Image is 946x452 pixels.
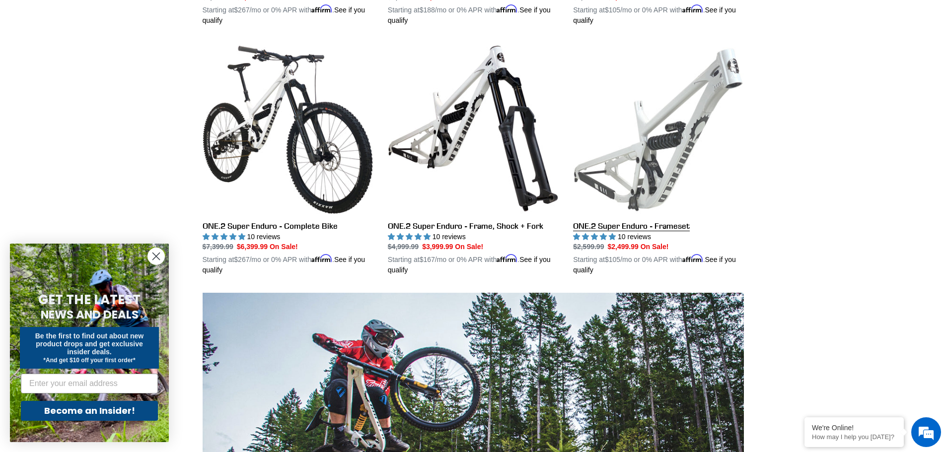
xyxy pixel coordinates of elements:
[163,5,187,29] div: Minimize live chat window
[58,125,137,225] span: We're online!
[21,374,158,393] input: Enter your email address
[812,433,896,441] p: How may I help you today?
[21,401,158,421] button: Become an Insider!
[41,307,139,323] span: NEWS AND DEALS
[147,248,165,265] button: Close dialog
[812,424,896,432] div: We're Online!
[67,56,182,68] div: Chat with us now
[38,291,141,309] span: GET THE LATEST
[32,50,57,74] img: d_696896380_company_1647369064580_696896380
[43,357,135,364] span: *And get $10 off your first order*
[35,332,144,356] span: Be the first to find out about new product drops and get exclusive insider deals.
[11,55,26,69] div: Navigation go back
[5,271,189,306] textarea: Type your message and hit 'Enter'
